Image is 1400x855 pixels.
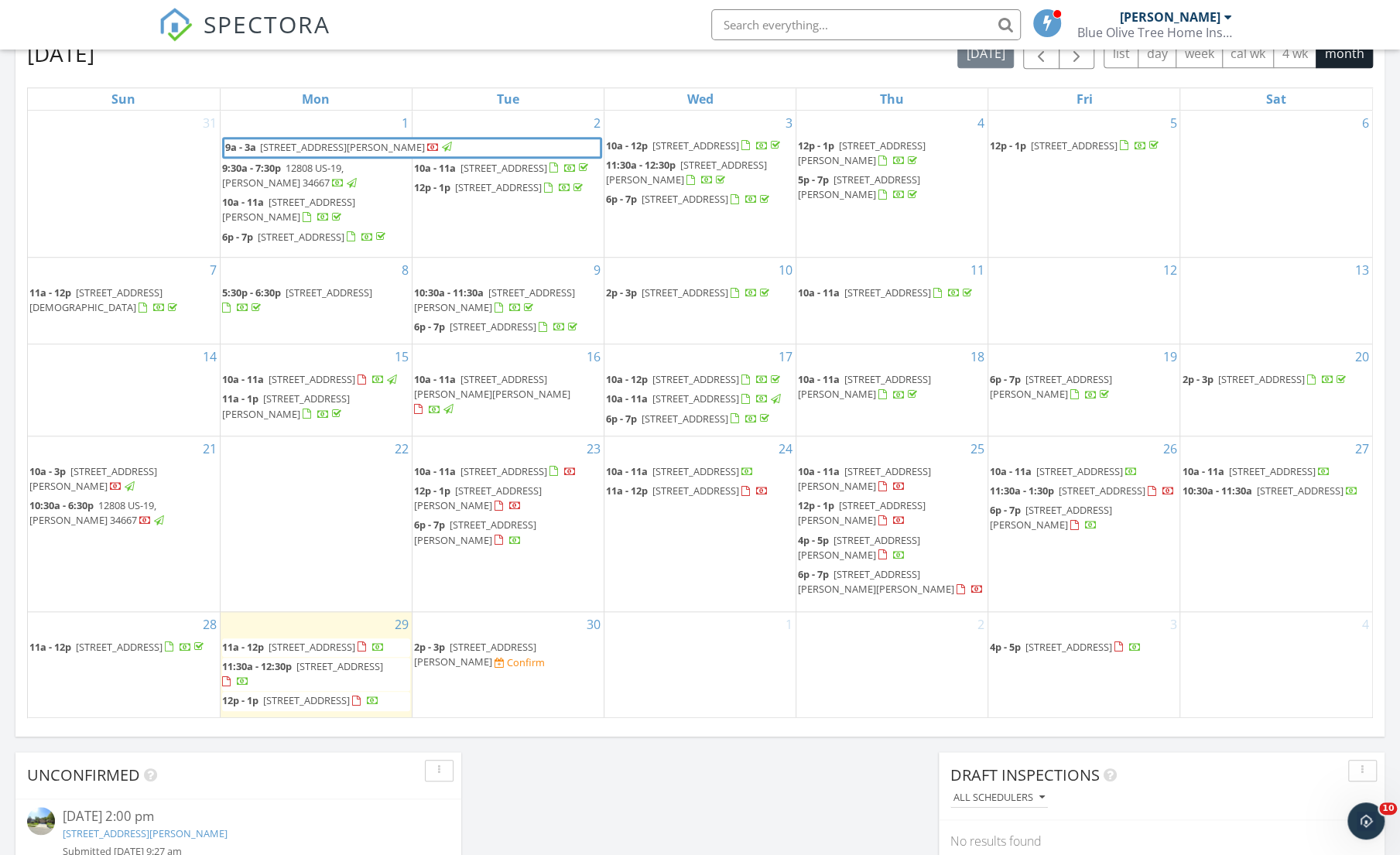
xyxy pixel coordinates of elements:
a: Go to September 11, 2025 [967,258,988,282]
td: Go to September 25, 2025 [796,436,988,611]
a: Go to September 10, 2025 [775,258,796,282]
span: 10a - 11a [222,195,264,209]
span: 11a - 12p [29,286,71,299]
span: [STREET_ADDRESS] [460,464,547,478]
a: Go to October 4, 2025 [1359,612,1372,637]
td: Go to September 11, 2025 [796,258,988,344]
a: 10a - 3p [STREET_ADDRESS][PERSON_NAME] [29,464,157,493]
a: Go to August 31, 2025 [200,111,220,135]
a: 6p - 7p [STREET_ADDRESS][PERSON_NAME] [414,516,602,549]
span: [STREET_ADDRESS] [269,640,355,654]
a: Go to September 19, 2025 [1159,344,1179,369]
span: 12p - 1p [414,180,450,194]
td: Go to September 22, 2025 [220,436,412,611]
a: 6p - 7p [STREET_ADDRESS][PERSON_NAME] [990,372,1112,401]
a: 4p - 5p [STREET_ADDRESS][PERSON_NAME] [798,533,920,562]
span: 12p - 1p [222,693,258,707]
a: 10a - 11a [STREET_ADDRESS][PERSON_NAME] [798,463,986,496]
a: Go to September 27, 2025 [1352,436,1372,461]
a: Thursday [877,88,907,110]
a: 9a - 3a [STREET_ADDRESS][PERSON_NAME] [222,137,602,159]
a: Go to September 28, 2025 [200,612,220,637]
a: 12p - 1p [STREET_ADDRESS] [414,180,586,194]
span: [STREET_ADDRESS][PERSON_NAME] [222,195,355,224]
a: 9:30a - 7:30p 12808 US-19, [PERSON_NAME] 34667 [222,161,359,190]
span: 10a - 11a [798,286,840,299]
td: Go to September 7, 2025 [28,258,220,344]
a: 10a - 11a [STREET_ADDRESS][PERSON_NAME] [222,195,355,224]
td: Go to October 2, 2025 [796,611,988,719]
a: 6p - 7p [STREET_ADDRESS][PERSON_NAME] [414,518,536,546]
a: 10:30a - 11:30a [STREET_ADDRESS][PERSON_NAME] [414,286,575,314]
span: 10a - 11a [414,464,456,478]
div: [PERSON_NAME] [1120,9,1220,25]
a: 12p - 1p [STREET_ADDRESS][PERSON_NAME] [798,139,926,167]
a: 12p - 1p [STREET_ADDRESS][PERSON_NAME] [798,498,926,527]
span: [STREET_ADDRESS][PERSON_NAME][PERSON_NAME] [798,567,954,596]
a: 11:30a - 12:30p [STREET_ADDRESS] [222,659,383,688]
span: [STREET_ADDRESS][PERSON_NAME] [798,173,920,201]
span: 10a - 11a [798,464,840,478]
a: 10a - 11a [STREET_ADDRESS] [1182,463,1371,481]
span: 12p - 1p [798,139,834,152]
a: 6p - 7p [STREET_ADDRESS] [606,410,794,429]
span: [STREET_ADDRESS] [460,161,547,175]
a: 2p - 3p [STREET_ADDRESS][PERSON_NAME] [414,640,536,669]
span: [STREET_ADDRESS] [642,192,728,206]
button: Next month [1059,37,1095,69]
span: 11a - 1p [222,392,258,405]
a: 6p - 7p [STREET_ADDRESS] [414,320,580,333]
a: Go to September 8, 2025 [399,258,412,282]
a: 6p - 7p [STREET_ADDRESS] [414,318,602,337]
a: 10a - 11a [STREET_ADDRESS] [222,371,410,389]
a: 11:30a - 12:30p [STREET_ADDRESS][PERSON_NAME] [606,158,767,186]
span: [STREET_ADDRESS] [1059,484,1145,498]
span: [STREET_ADDRESS][PERSON_NAME] [798,498,926,527]
a: 11:30a - 1:30p [STREET_ADDRESS] [990,482,1178,501]
a: 2p - 3p [STREET_ADDRESS] [606,284,794,303]
span: [STREET_ADDRESS] [455,180,542,194]
span: [STREET_ADDRESS][PERSON_NAME] [798,372,931,401]
a: 10a - 3p [STREET_ADDRESS][PERSON_NAME] [29,463,218,496]
span: 9a - 3a [224,139,257,156]
a: 12p - 1p [STREET_ADDRESS] [414,179,602,197]
td: Go to September 29, 2025 [220,611,412,719]
a: 6p - 7p [STREET_ADDRESS] [606,192,772,206]
td: Go to September 28, 2025 [28,611,220,719]
a: Go to September 12, 2025 [1159,258,1179,282]
a: Wednesday [683,88,716,110]
a: SPECTORA [159,21,330,53]
span: [STREET_ADDRESS][PERSON_NAME][PERSON_NAME] [414,372,570,401]
a: Go to September 13, 2025 [1352,258,1372,282]
td: Go to September 17, 2025 [604,344,796,436]
span: [STREET_ADDRESS] [642,412,728,426]
a: 4p - 5p [STREET_ADDRESS] [990,640,1142,654]
td: Go to August 31, 2025 [28,111,220,258]
td: Go to September 13, 2025 [1180,258,1372,344]
span: 5p - 7p [798,173,829,186]
a: [STREET_ADDRESS][PERSON_NAME] [63,826,228,840]
a: 4p - 5p [STREET_ADDRESS][PERSON_NAME] [798,532,986,565]
a: 10:30a - 6:30p 12808 US-19, [PERSON_NAME] 34667 [29,498,166,527]
span: 6p - 7p [414,518,445,532]
a: 10a - 11a [STREET_ADDRESS] [414,463,602,481]
span: [STREET_ADDRESS][PERSON_NAME] [414,286,575,314]
span: 10a - 3p [29,464,66,478]
span: 6p - 7p [222,230,253,244]
span: 10 [1379,802,1397,815]
span: [STREET_ADDRESS][PERSON_NAME] [29,464,157,493]
span: [STREET_ADDRESS] [652,139,739,152]
a: 10a - 11a [STREET_ADDRESS] [798,286,975,299]
span: 12p - 1p [414,484,450,498]
span: [STREET_ADDRESS] [1228,464,1315,478]
td: Go to September 6, 2025 [1180,111,1372,258]
a: 10a - 11a [STREET_ADDRESS] [606,463,794,481]
a: 11a - 12p [STREET_ADDRESS] [222,638,410,657]
span: 11:30a - 1:30p [990,484,1054,498]
a: 12p - 1p [STREET_ADDRESS][PERSON_NAME] [414,484,542,512]
a: 10a - 11a [STREET_ADDRESS] [222,372,399,386]
td: Go to September 16, 2025 [412,344,604,436]
span: 6p - 7p [606,412,637,426]
div: Confirm [507,656,545,669]
td: Go to September 2, 2025 [412,111,604,258]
